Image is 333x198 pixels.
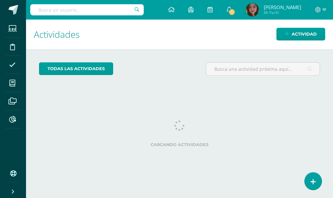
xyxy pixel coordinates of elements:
[206,63,320,75] input: Busca una actividad próxima aquí...
[39,142,320,147] label: Cargando actividades
[264,4,301,10] span: [PERSON_NAME]
[39,62,113,75] a: todas las Actividades
[228,8,235,16] span: 1
[276,28,325,40] a: Actividad
[264,10,301,15] span: Mi Perfil
[246,3,259,16] img: ddaf081ffe516418b27efb77bf4d1e14.png
[34,20,325,49] h1: Actividades
[292,28,317,40] span: Actividad
[30,4,144,15] input: Busca un usuario...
